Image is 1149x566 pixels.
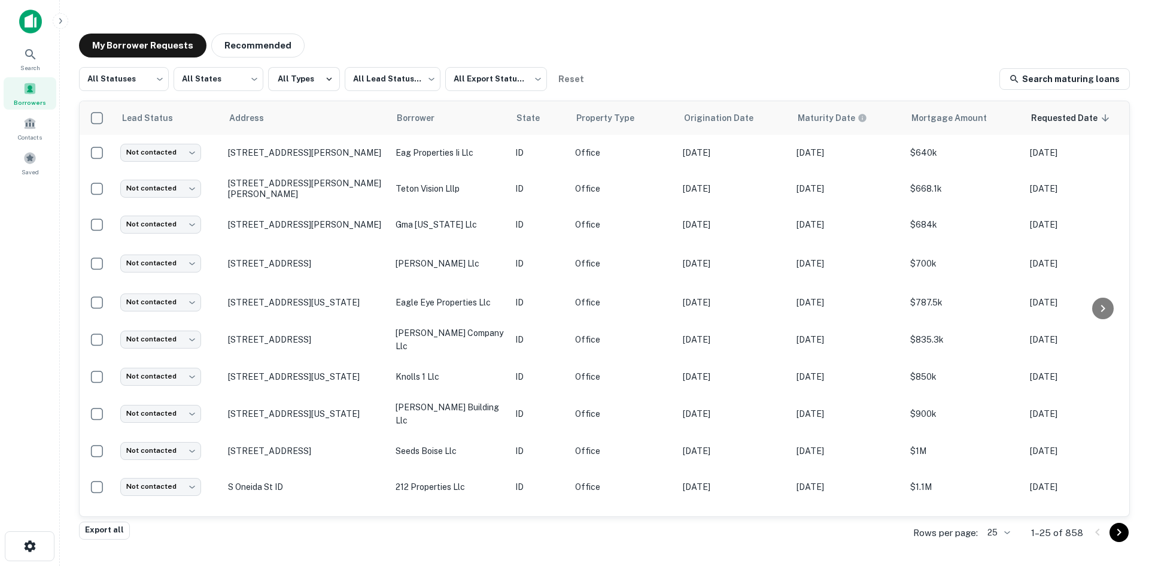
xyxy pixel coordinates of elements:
[1030,218,1132,231] p: [DATE]
[910,407,1018,420] p: $900k
[114,101,222,135] th: Lead Status
[910,370,1018,383] p: $850k
[683,407,785,420] p: [DATE]
[684,111,769,125] span: Origination Date
[569,101,677,135] th: Property Type
[445,63,547,95] div: All Export Statuses
[515,480,563,494] p: ID
[228,178,384,199] p: [STREET_ADDRESS][PERSON_NAME][PERSON_NAME]
[515,296,563,309] p: ID
[575,182,671,195] p: Office
[397,111,450,125] span: Borrower
[913,526,978,540] p: Rows per page:
[1030,480,1132,494] p: [DATE]
[79,522,130,540] button: Export all
[515,218,563,231] p: ID
[683,370,785,383] p: [DATE]
[22,167,39,177] span: Saved
[120,405,201,422] div: Not contacted
[4,43,56,75] div: Search
[910,146,1018,159] p: $640k
[797,182,898,195] p: [DATE]
[228,446,384,456] p: [STREET_ADDRESS]
[396,444,503,458] p: seeds boise llc
[575,333,671,346] p: Office
[911,111,1002,125] span: Mortgage Amount
[797,480,898,494] p: [DATE]
[120,442,201,459] div: Not contacted
[4,112,56,144] a: Contacts
[683,182,785,195] p: [DATE]
[228,371,384,382] p: [STREET_ADDRESS][US_STATE]
[1031,526,1083,540] p: 1–25 of 858
[575,146,671,159] p: Office
[396,218,503,231] p: gma [US_STATE] llc
[910,257,1018,270] p: $700k
[683,333,785,346] p: [DATE]
[174,63,263,95] div: All States
[576,111,650,125] span: Property Type
[4,147,56,179] a: Saved
[797,370,898,383] p: [DATE]
[798,111,867,125] div: Maturity dates displayed may be estimated. Please contact the lender for the most accurate maturi...
[797,333,898,346] p: [DATE]
[228,258,384,269] p: [STREET_ADDRESS]
[515,370,563,383] p: ID
[396,370,503,383] p: knolls 1 llc
[120,368,201,385] div: Not contacted
[1089,470,1149,528] iframe: Chat Widget
[14,98,46,107] span: Borrowers
[683,218,785,231] p: [DATE]
[552,67,590,91] button: Reset
[1030,407,1132,420] p: [DATE]
[345,63,440,95] div: All Lead Statuses
[797,296,898,309] p: [DATE]
[79,34,206,57] button: My Borrower Requests
[515,257,563,270] p: ID
[575,218,671,231] p: Office
[797,146,898,159] p: [DATE]
[120,144,201,161] div: Not contacted
[575,444,671,458] p: Office
[1030,370,1132,383] p: [DATE]
[575,257,671,270] p: Office
[683,257,785,270] p: [DATE]
[910,480,1018,494] p: $1.1M
[1110,523,1129,542] button: Go to next page
[515,444,563,458] p: ID
[120,331,201,348] div: Not contacted
[1024,101,1138,135] th: Requested Date
[120,293,201,311] div: Not contacted
[1031,111,1113,125] span: Requested Date
[1030,333,1132,346] p: [DATE]
[797,444,898,458] p: [DATE]
[396,296,503,309] p: eagle eye properties llc
[983,524,1012,541] div: 25
[229,111,279,125] span: Address
[575,296,671,309] p: Office
[120,216,201,233] div: Not contacted
[904,101,1024,135] th: Mortgage Amount
[222,101,390,135] th: Address
[4,77,56,110] a: Borrowers
[20,63,40,72] span: Search
[910,218,1018,231] p: $684k
[797,218,898,231] p: [DATE]
[121,111,189,125] span: Lead Status
[268,67,340,91] button: All Types
[396,257,503,270] p: [PERSON_NAME] llc
[120,180,201,197] div: Not contacted
[228,147,384,158] p: [STREET_ADDRESS][PERSON_NAME]
[797,407,898,420] p: [DATE]
[683,296,785,309] p: [DATE]
[396,326,503,353] p: [PERSON_NAME] company llc
[1030,146,1132,159] p: [DATE]
[1030,182,1132,195] p: [DATE]
[228,297,384,308] p: [STREET_ADDRESS][US_STATE]
[683,480,785,494] p: [DATE]
[515,146,563,159] p: ID
[1030,444,1132,458] p: [DATE]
